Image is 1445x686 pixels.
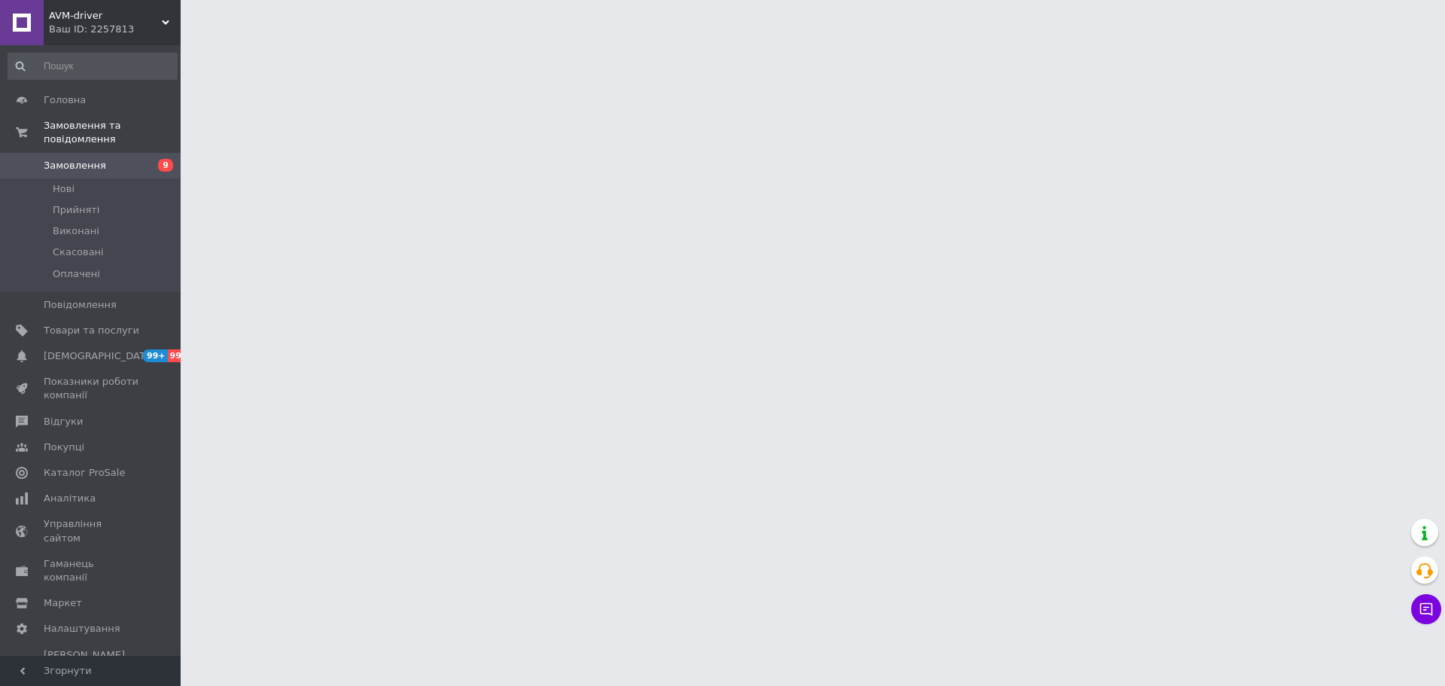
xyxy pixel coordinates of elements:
span: Виконані [53,224,99,238]
button: Чат з покупцем [1411,594,1441,624]
span: Замовлення та повідомлення [44,119,181,146]
span: 99+ [143,349,168,362]
span: Показники роботи компанії [44,375,139,402]
input: Пошук [8,53,178,80]
span: Повідомлення [44,298,117,312]
span: [DEMOGRAPHIC_DATA] [44,349,155,363]
span: Скасовані [53,245,104,259]
span: Маркет [44,596,82,610]
span: 99+ [168,349,193,362]
span: Покупці [44,441,84,454]
span: Товари та послуги [44,324,139,337]
span: Нові [53,182,75,196]
span: Відгуки [44,415,83,428]
span: Замовлення [44,159,106,172]
span: Прийняті [53,203,99,217]
span: Каталог ProSale [44,466,125,480]
span: AVM-driver [49,9,162,23]
span: Гаманець компанії [44,557,139,584]
span: Управління сайтом [44,517,139,544]
span: Оплачені [53,267,100,281]
span: 9 [158,159,173,172]
span: Головна [44,93,86,107]
span: Аналітика [44,492,96,505]
span: Налаштування [44,622,120,636]
div: Ваш ID: 2257813 [49,23,181,36]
